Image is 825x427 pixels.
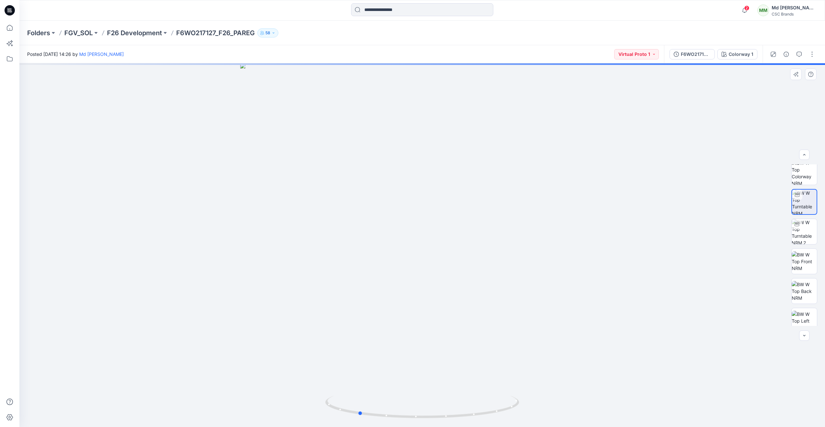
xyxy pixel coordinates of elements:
[772,12,817,16] div: CSC Brands
[792,190,817,214] img: BW W Top Turntable NRM
[79,51,124,57] a: Md [PERSON_NAME]
[717,49,757,59] button: Colorway 1
[792,311,817,331] img: BW W Top Left NRM
[757,5,769,16] div: MM
[792,281,817,301] img: BW W Top Back NRM
[744,5,749,11] span: 2
[792,219,817,244] img: BW W Top Turntable NRM 2
[729,51,753,58] div: Colorway 1
[772,4,817,12] div: Md [PERSON_NAME]
[257,28,278,37] button: 58
[27,51,124,57] span: Posted [DATE] 14:26 by
[781,49,791,59] button: Details
[670,49,715,59] button: F6WO217127_F26_PAREG_VP1
[265,29,270,36] p: 58
[64,28,93,37] a: FGV_SOL
[792,251,817,272] img: BW W Top Front NRM
[681,51,711,58] div: F6WO217127_F26_PAREG_VP1
[107,28,162,37] a: F26 Development
[176,28,255,37] p: F6WO217127_F26_PAREG
[27,28,50,37] a: Folders
[792,160,817,185] img: BW W Top Colorway NRM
